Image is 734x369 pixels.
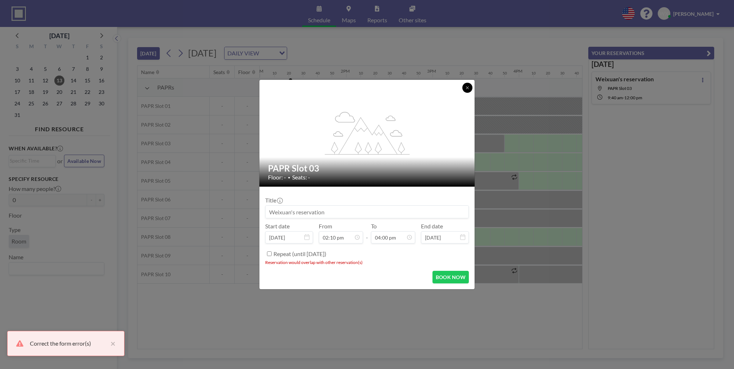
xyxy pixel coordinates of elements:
[288,175,290,180] span: •
[30,339,107,348] div: Correct the form error(s)
[265,223,290,230] label: Start date
[107,339,115,348] button: close
[421,223,443,230] label: End date
[319,223,332,230] label: From
[432,271,469,283] button: BOOK NOW
[273,250,326,258] label: Repeat (until [DATE])
[266,206,468,218] input: Weixuan's reservation
[268,163,467,174] h2: PAPR Slot 03
[292,174,310,181] span: Seats: -
[371,223,377,230] label: To
[325,111,410,154] g: flex-grow: 1.2;
[268,174,286,181] span: Floor: -
[366,225,368,241] span: -
[265,260,469,265] li: Reservation would overlap with other reservation(s)
[265,197,282,204] label: Title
